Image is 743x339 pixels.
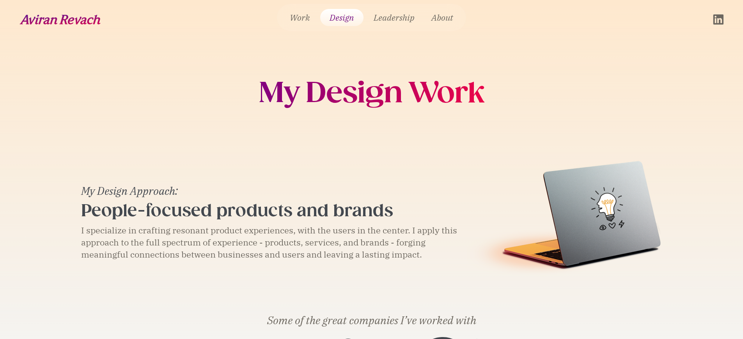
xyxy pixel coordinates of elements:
[20,14,101,25] a: home
[259,78,484,108] h1: My Design Work
[320,9,364,26] a: Design
[367,9,421,26] a: Leadership
[81,203,468,219] div: People-focused products and brands
[283,9,317,26] a: Work
[81,224,468,260] div: I specialize in crafting resonant product experiences, with the users in the center. I apply this...
[138,313,605,328] div: Some of the great companies I’ve worked with
[81,185,468,196] div: My Design Approach:
[20,14,101,25] img: Aviran Revach
[424,9,460,26] a: About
